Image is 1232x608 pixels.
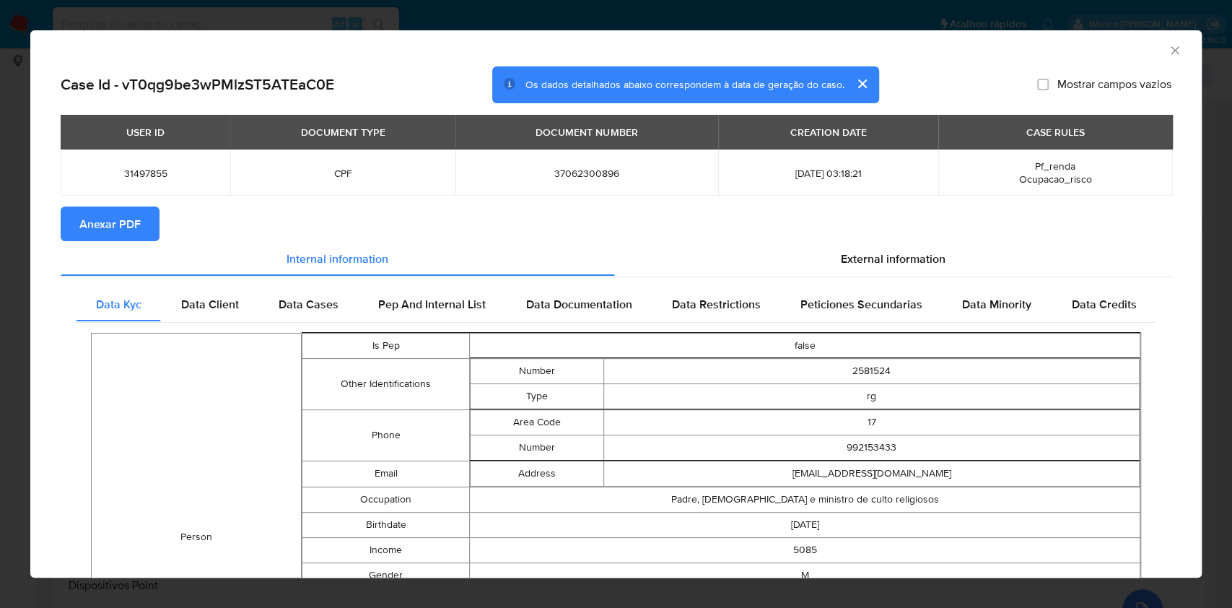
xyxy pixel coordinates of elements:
[61,207,160,241] button: Anexar PDF
[79,208,141,240] span: Anexar PDF
[525,295,632,312] span: Data Documentation
[470,487,1140,512] td: Padre, [DEMOGRAPHIC_DATA] e ministro de culto religiosos
[1037,79,1049,90] input: Mostrar campos vazios
[1018,120,1093,144] div: CASE RULES
[302,563,469,588] td: Gender
[525,77,844,92] span: Os dados detalhados abaixo correspondem à data de geração do caso.
[844,66,879,101] button: cerrar
[287,250,388,266] span: Internal information
[302,358,469,409] td: Other Identifications
[61,241,1171,276] div: Detailed info
[118,120,173,144] div: USER ID
[781,120,875,144] div: CREATION DATE
[302,333,469,358] td: Is Pep
[672,295,761,312] span: Data Restrictions
[604,461,1140,486] td: [EMAIL_ADDRESS][DOMAIN_NAME]
[78,167,213,180] span: 31497855
[471,358,604,383] td: Number
[302,537,469,563] td: Income
[1168,43,1181,56] button: Fechar a janela
[470,333,1140,358] td: false
[471,409,604,435] td: Area Code
[470,563,1140,588] td: M
[76,287,1156,321] div: Detailed internal info
[292,120,394,144] div: DOCUMENT TYPE
[61,75,334,94] h2: Case Id - vT0qg9be3wPMlzST5ATEaC0E
[302,409,469,461] td: Phone
[378,295,486,312] span: Pep And Internal List
[30,30,1202,578] div: closure-recommendation-modal
[962,295,1031,312] span: Data Minority
[96,295,141,312] span: Data Kyc
[470,512,1140,537] td: [DATE]
[604,435,1140,460] td: 992153433
[800,295,922,312] span: Peticiones Secundarias
[735,167,921,180] span: [DATE] 03:18:21
[473,167,701,180] span: 37062300896
[471,383,604,409] td: Type
[471,435,604,460] td: Number
[470,537,1140,563] td: 5085
[604,358,1140,383] td: 2581524
[1035,159,1075,173] span: Pf_renda
[604,409,1140,435] td: 17
[604,383,1140,409] td: rg
[1019,172,1092,186] span: Ocupacao_risco
[181,295,239,312] span: Data Client
[279,295,338,312] span: Data Cases
[471,461,604,486] td: Address
[1057,77,1171,92] span: Mostrar campos vazios
[248,167,438,180] span: CPF
[841,250,945,266] span: External information
[302,487,469,512] td: Occupation
[1071,295,1136,312] span: Data Credits
[302,512,469,537] td: Birthdate
[302,461,469,487] td: Email
[527,120,646,144] div: DOCUMENT NUMBER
